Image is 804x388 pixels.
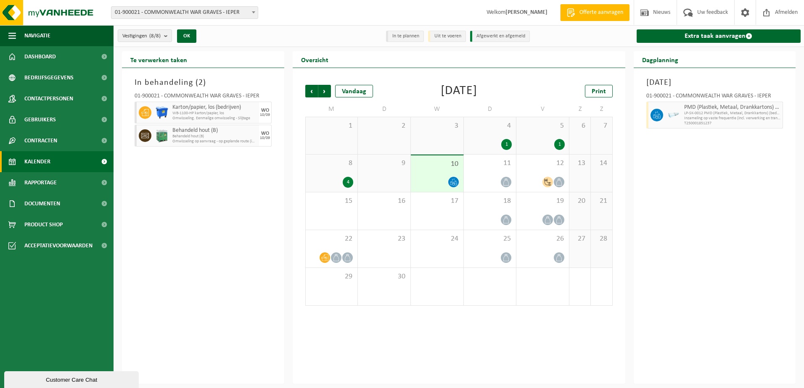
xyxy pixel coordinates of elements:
[261,131,269,136] div: WO
[358,102,411,117] td: D
[415,234,459,244] span: 24
[595,159,608,168] span: 14
[468,234,512,244] span: 25
[343,177,353,188] div: 4
[198,79,203,87] span: 2
[24,214,63,235] span: Product Shop
[415,121,459,131] span: 3
[684,111,781,116] span: LP-SK-0012 PMD (Plastiek, Metaal, Drankkartons) (bedrijven)
[362,121,406,131] span: 2
[122,51,196,68] h2: Te verwerken taken
[569,102,591,117] td: Z
[24,109,56,130] span: Gebruikers
[261,108,269,113] div: WO
[24,151,50,172] span: Kalender
[468,197,512,206] span: 18
[135,93,272,102] div: 01-900021 - COMMONWEALTH WAR GRAVES - IEPER
[305,102,358,117] td: M
[122,30,161,42] span: Vestigingen
[646,93,783,102] div: 01-900021 - COMMONWEALTH WAR GRAVES - IEPER
[560,4,629,21] a: Offerte aanvragen
[318,85,331,97] span: Volgende
[591,102,612,117] td: Z
[386,31,424,42] li: In te plannen
[310,159,354,168] span: 8
[667,109,680,121] img: LP-SK-00120-HPE-11
[362,197,406,206] span: 16
[149,33,161,39] count: (8/8)
[362,272,406,281] span: 30
[411,102,464,117] td: W
[592,88,606,95] span: Print
[4,370,140,388] iframe: chat widget
[554,139,565,150] div: 1
[24,88,73,109] span: Contactpersonen
[521,234,565,244] span: 26
[415,197,459,206] span: 17
[111,7,258,18] span: 01-900021 - COMMONWEALTH WAR GRAVES - IEPER
[464,102,517,117] td: D
[24,235,93,256] span: Acceptatievoorwaarden
[24,46,56,67] span: Dashboard
[684,116,781,121] span: Inzameling op vaste frequentie (incl. verwerking en transport)
[646,76,783,89] h3: [DATE]
[305,85,318,97] span: Vorige
[156,106,168,119] img: WB-1100-HPE-BE-01
[521,121,565,131] span: 5
[595,234,608,244] span: 28
[293,51,337,68] h2: Overzicht
[501,139,512,150] div: 1
[310,197,354,206] span: 15
[24,25,50,46] span: Navigatie
[574,234,586,244] span: 27
[577,8,625,17] span: Offerte aanvragen
[684,104,781,111] span: PMD (Plastiek, Metaal, Drankkartons) (bedrijven)
[468,159,512,168] span: 11
[118,29,172,42] button: Vestigingen(8/8)
[260,136,270,140] div: 10/09
[111,6,258,19] span: 01-900021 - COMMONWEALTH WAR GRAVES - IEPER
[177,29,196,43] button: OK
[521,197,565,206] span: 19
[24,67,74,88] span: Bedrijfsgegevens
[574,197,586,206] span: 20
[415,160,459,169] span: 10
[172,134,257,139] span: Behandeld hout (B)
[470,31,530,42] li: Afgewerkt en afgemeld
[595,197,608,206] span: 21
[260,113,270,117] div: 10/09
[521,159,565,168] span: 12
[585,85,613,97] a: Print
[310,121,354,131] span: 1
[310,272,354,281] span: 29
[172,127,257,134] span: Behandeld hout (B)
[362,159,406,168] span: 9
[595,121,608,131] span: 7
[335,85,373,97] div: Vandaag
[505,9,547,16] strong: [PERSON_NAME]
[135,76,272,89] h3: In behandeling ( )
[634,51,687,68] h2: Dagplanning
[310,234,354,244] span: 22
[24,193,60,214] span: Documenten
[172,116,257,121] span: Omwisseling. Eenmalige omwisseling - Slijtage
[574,159,586,168] span: 13
[516,102,569,117] td: V
[468,121,512,131] span: 4
[172,139,257,144] span: Omwisseling op aanvraag - op geplande route (incl. verwerking)
[172,111,257,116] span: WB-1100-HP karton/papier, los
[362,234,406,244] span: 23
[637,29,801,43] a: Extra taak aanvragen
[172,104,257,111] span: Karton/papier, los (bedrijven)
[24,130,57,151] span: Contracten
[156,129,168,143] img: PB-HB-1400-HPE-GN-11
[684,121,781,126] span: T250001851237
[574,121,586,131] span: 6
[441,85,477,97] div: [DATE]
[428,31,466,42] li: Uit te voeren
[24,172,57,193] span: Rapportage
